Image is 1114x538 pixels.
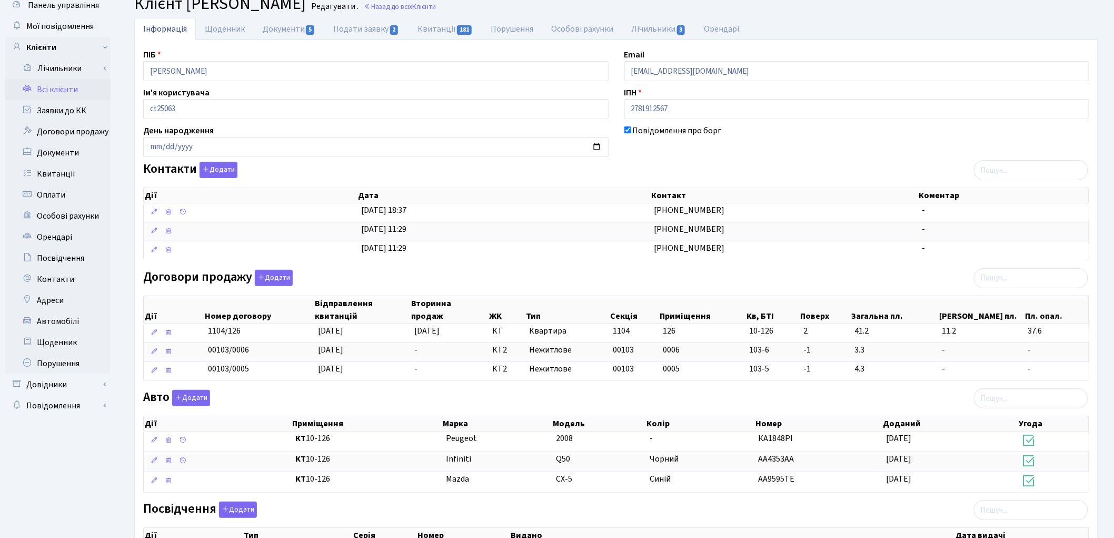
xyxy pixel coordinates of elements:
[361,223,406,235] span: [DATE] 11:29
[650,188,918,203] th: Контакт
[488,296,525,324] th: ЖК
[414,325,440,337] span: [DATE]
[552,416,645,431] th: Модель
[974,388,1088,408] input: Пошук...
[144,188,357,203] th: Дії
[803,344,846,356] span: -1
[143,124,214,137] label: День народження
[659,296,745,324] th: Приміщення
[650,433,653,444] span: -
[442,416,552,431] th: Марка
[5,184,111,206] a: Оплати
[803,325,846,337] span: 2
[5,311,111,332] a: Автомобілі
[295,473,438,485] span: 10-126
[882,416,1018,431] th: Доданий
[143,162,237,178] label: Контакти
[556,453,570,465] span: Q50
[938,296,1024,324] th: [PERSON_NAME] пл.
[529,344,604,356] span: Нежитлове
[196,18,254,40] a: Щоденник
[759,433,793,444] span: КА1848РІ
[295,453,438,465] span: 10-126
[361,242,406,254] span: [DATE] 11:29
[622,18,695,40] a: Лічильники
[754,416,882,431] th: Номер
[295,473,306,485] b: КТ
[922,223,926,235] span: -
[974,500,1088,520] input: Пошук...
[216,500,257,519] a: Додати
[255,270,293,286] button: Договори продажу
[492,363,521,375] span: КТ2
[5,269,111,290] a: Контакти
[1024,296,1089,324] th: Пл. опал.
[750,363,795,375] span: 103-5
[1018,416,1089,431] th: Угода
[318,325,343,337] span: [DATE]
[492,344,521,356] span: КТ2
[5,290,111,311] a: Адреси
[295,433,438,445] span: 10-126
[5,142,111,163] a: Документи
[446,453,472,465] span: Infiniti
[886,453,911,465] span: [DATE]
[314,296,410,324] th: Відправлення квитанцій
[357,188,650,203] th: Дата
[12,58,111,79] a: Лічильники
[204,296,314,324] th: Номер договору
[412,2,436,12] span: Клієнти
[144,296,204,324] th: Дії
[197,160,237,179] a: Додати
[254,18,324,40] a: Документи
[5,16,111,37] a: Мої повідомлення
[609,296,659,324] th: Секція
[318,344,343,356] span: [DATE]
[745,296,800,324] th: Кв, БТІ
[695,18,749,40] a: Орендарі
[663,344,680,356] span: 0006
[143,390,210,406] label: Авто
[542,18,622,40] a: Особові рахунки
[414,344,417,356] span: -
[886,473,911,485] span: [DATE]
[172,390,210,406] button: Авто
[5,37,111,58] a: Клієнти
[318,363,343,375] span: [DATE]
[556,433,573,444] span: 2008
[759,473,795,485] span: АА9595ТЕ
[759,453,794,465] span: АА4353АА
[5,353,111,374] a: Порушення
[922,204,926,216] span: -
[5,206,111,227] a: Особові рахунки
[942,325,1020,337] span: 11.2
[410,296,488,324] th: Вторинна продаж
[645,416,754,431] th: Колір
[974,160,1088,180] input: Пошук...
[306,25,314,35] span: 5
[851,296,938,324] th: Загальна пл.
[854,344,933,356] span: 3.3
[654,223,725,235] span: [PHONE_NUMBER]
[295,453,306,465] b: КТ
[143,502,257,518] label: Посвідчення
[942,363,1020,375] span: -
[5,227,111,248] a: Орендарі
[446,473,470,485] span: Mazda
[529,325,604,337] span: Квартира
[364,2,436,12] a: Назад до всіхКлієнти
[633,124,722,137] label: Повідомлення про борг
[918,188,1089,203] th: Коментар
[457,25,472,35] span: 181
[5,79,111,100] a: Всі клієнти
[390,25,399,35] span: 2
[295,433,306,444] b: КТ
[525,296,609,324] th: Тип
[409,18,482,40] a: Квитанції
[5,332,111,353] a: Щоденник
[170,388,210,407] a: Додати
[482,18,542,40] a: Порушення
[144,416,291,431] th: Дії
[208,325,241,337] span: 1104/126
[613,344,634,356] span: 00103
